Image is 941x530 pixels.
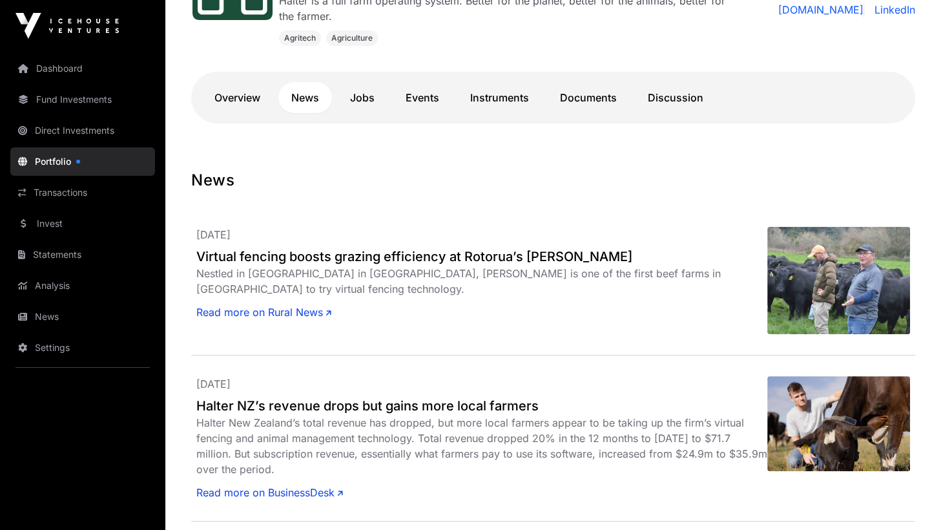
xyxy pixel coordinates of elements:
img: Icehouse Ventures Logo [16,13,119,39]
a: Invest [10,209,155,238]
a: Direct Investments [10,116,155,145]
a: LinkedIn [869,2,915,17]
span: Agriculture [331,33,373,43]
div: Nestled in [GEOGRAPHIC_DATA] in [GEOGRAPHIC_DATA], [PERSON_NAME] is one of the first beef farms i... [196,266,767,297]
a: Settings [10,334,155,362]
div: Halter New Zealand’s total revenue has dropped, but more local farmers appear to be taking up the... [196,415,767,477]
a: Overview [202,82,273,113]
a: News [10,302,155,331]
img: 59f94eba003c481c69c20ccded13f243_XL.jpg [767,227,910,334]
a: Statements [10,240,155,269]
a: [DOMAIN_NAME] [778,2,864,17]
a: Portfolio [10,147,155,176]
p: [DATE] [196,227,767,242]
a: Read more on BusinessDesk [196,485,343,500]
a: Fund Investments [10,85,155,114]
a: Virtual fencing boosts grazing efficiency at Rotorua’s [PERSON_NAME] [196,248,767,266]
a: Events [393,82,452,113]
span: Agritech [284,33,316,43]
iframe: Chat Widget [876,468,941,530]
a: Dashboard [10,54,155,83]
a: Halter NZ’s revenue drops but gains more local farmers [196,397,767,415]
a: Read more on Rural News [196,304,331,320]
a: Instruments [457,82,542,113]
h1: News [191,170,915,191]
a: News [278,82,332,113]
nav: Tabs [202,82,905,113]
a: Analysis [10,271,155,300]
img: A-060922SPLHALTER01-7.jpg [767,376,910,472]
a: Jobs [337,82,388,113]
a: Transactions [10,178,155,207]
a: Discussion [635,82,716,113]
p: [DATE] [196,376,767,392]
a: Documents [547,82,630,113]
